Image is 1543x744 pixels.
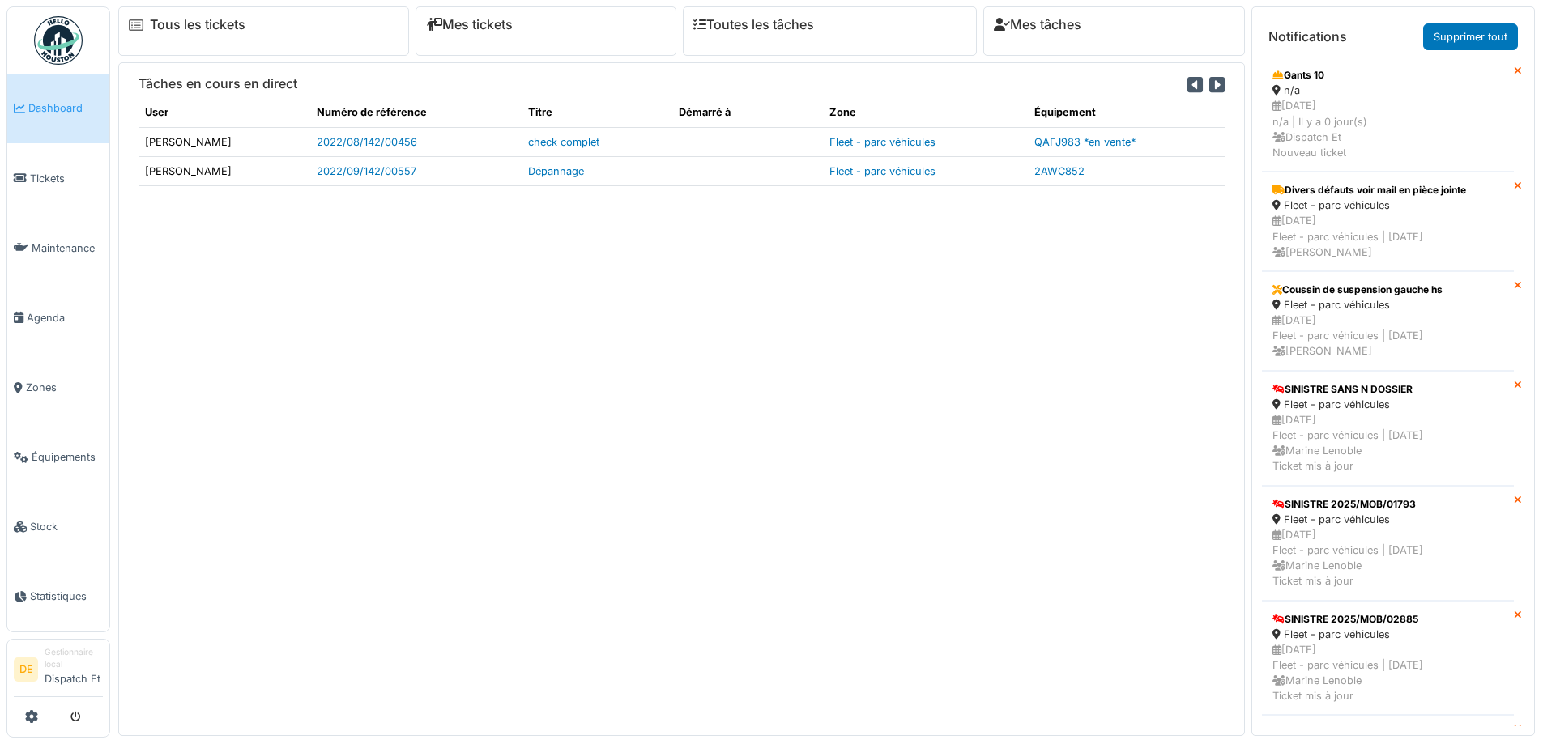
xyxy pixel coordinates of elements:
a: Fleet - parc véhicules [829,136,936,148]
div: Fleet - parc véhicules [1272,397,1503,412]
a: SINISTRE SANS N DOSSIER Fleet - parc véhicules [DATE]Fleet - parc véhicules | [DATE] Marine Lenob... [1262,371,1514,486]
a: Gants 10 n/a [DATE]n/a | Il y a 0 jour(s) Dispatch EtNouveau ticket [1262,57,1514,172]
a: Mes tickets [426,17,513,32]
a: Zones [7,353,109,423]
span: Agenda [27,310,103,325]
div: Fleet - parc véhicules [1272,512,1503,527]
a: Équipements [7,423,109,492]
div: [DATE] n/a | Il y a 0 jour(s) Dispatch Et Nouveau ticket [1272,98,1503,160]
a: Agenda [7,283,109,352]
div: [DATE] Fleet - parc véhicules | [DATE] Marine Lenoble Ticket mis à jour [1272,412,1503,474]
a: Tickets [7,143,109,213]
span: Statistiques [30,589,103,604]
span: Équipements [32,449,103,465]
div: Fleet - parc véhicules [1272,627,1503,642]
div: [DATE] Fleet - parc véhicules | [DATE] Marine Lenoble Ticket mis à jour [1272,642,1503,704]
div: Gants 10 [1272,68,1503,83]
div: SINISTRE 2025/MOB/02885 [1272,612,1503,627]
th: Titre [522,98,672,127]
a: check complet [528,136,599,148]
div: Fleet - parc véhicules [1272,198,1503,213]
li: DE [14,657,38,682]
a: Fleet - parc véhicules [829,165,936,177]
div: Divers défauts voir mail en pièce jointe [1272,183,1503,198]
th: Numéro de référence [310,98,522,127]
td: [PERSON_NAME] [139,127,310,156]
th: Équipement [1028,98,1225,127]
img: Badge_color-CXgf-gQk.svg [34,16,83,65]
h6: Notifications [1268,29,1347,45]
span: translation missing: fr.shared.user [145,106,168,118]
a: Statistiques [7,562,109,631]
span: Dashboard [28,100,103,116]
div: [DATE] Fleet - parc véhicules | [DATE] [PERSON_NAME] [1272,213,1503,260]
div: Coussin de suspension gauche hs [1272,283,1503,297]
div: SINISTRE 2025/MOB/01793 [1272,497,1503,512]
a: SINISTRE 2025/MOB/02885 Fleet - parc véhicules [DATE]Fleet - parc véhicules | [DATE] Marine Lenob... [1262,601,1514,716]
a: Maintenance [7,213,109,283]
a: SINISTRE 2025/MOB/01793 Fleet - parc véhicules [DATE]Fleet - parc véhicules | [DATE] Marine Lenob... [1262,486,1514,601]
div: Fleet - parc véhicules [1272,297,1503,312]
span: Maintenance [32,240,103,256]
a: Stock [7,492,109,562]
a: Tous les tickets [150,17,245,32]
a: 2022/09/142/00557 [317,165,416,177]
a: 2AWC852 [1034,165,1085,177]
th: Zone [823,98,1028,127]
a: DE Gestionnaire localDispatch Et [14,646,103,697]
a: Divers défauts voir mail en pièce jointe Fleet - parc véhicules [DATE]Fleet - parc véhicules | [D... [1262,172,1514,271]
a: Coussin de suspension gauche hs Fleet - parc véhicules [DATE]Fleet - parc véhicules | [DATE] [PER... [1262,271,1514,371]
a: Dépannage [528,165,584,177]
a: Supprimer tout [1423,23,1518,50]
h6: Tâches en cours en direct [139,76,297,91]
a: Toutes les tâches [693,17,814,32]
div: n/a [1272,83,1503,98]
td: [PERSON_NAME] [139,156,310,185]
span: Zones [26,380,103,395]
div: Gestionnaire local [45,646,103,671]
a: 2022/08/142/00456 [317,136,417,148]
div: [DATE] Fleet - parc véhicules | [DATE] [PERSON_NAME] [1272,312,1503,359]
a: QAFJ983 *en vente* [1034,136,1136,148]
li: Dispatch Et [45,646,103,693]
span: Stock [30,519,103,534]
div: SINISTRE SANS N DOSSIER [1272,382,1503,397]
th: Démarré à [672,98,823,127]
span: Tickets [30,171,103,186]
a: Mes tâches [994,17,1081,32]
div: [DATE] Fleet - parc véhicules | [DATE] Marine Lenoble Ticket mis à jour [1272,527,1503,589]
a: Dashboard [7,74,109,143]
